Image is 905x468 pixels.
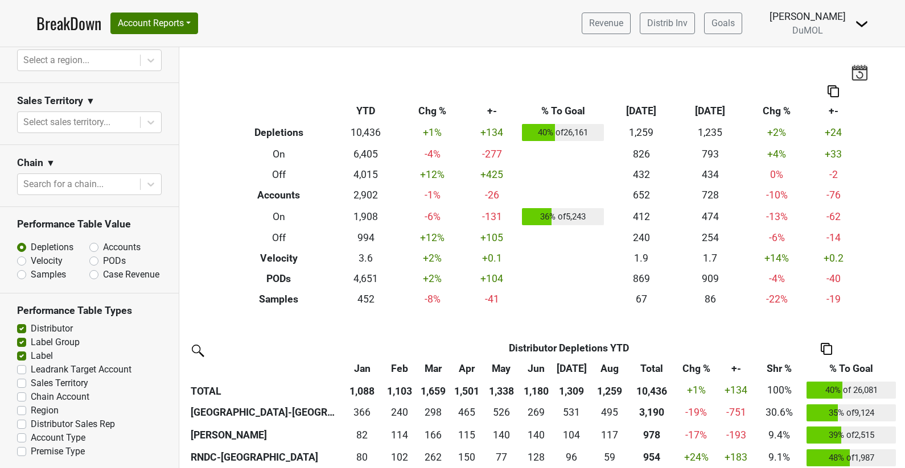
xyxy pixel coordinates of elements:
td: 525.665 [483,401,519,424]
span: DuMOL [792,25,823,36]
th: Chg % [744,101,809,122]
div: -751 [720,405,752,420]
td: 1.7 [676,249,744,269]
th: Jan: activate to sort column ascending [342,358,383,379]
td: 4,015 [331,164,400,185]
th: Jun: activate to sort column ascending [520,358,553,379]
h3: Sales Territory [17,95,83,107]
label: Leadrank Target Account [31,363,131,376]
th: Velocity [227,249,332,269]
td: +12 % [400,164,464,185]
a: BreakDown [36,11,101,35]
td: -17 % [675,424,718,446]
th: % To Goal [519,101,607,122]
th: Mar: activate to sort column ascending [416,358,450,379]
td: 297.8 [416,401,450,424]
div: [PERSON_NAME] [770,9,846,24]
div: 128 [522,450,549,465]
div: 269 [522,405,549,420]
td: 1.9 [607,249,676,269]
td: 117 [591,424,628,446]
td: 114.167 [383,424,416,446]
td: 434 [676,164,744,185]
div: 978 [631,428,672,442]
img: Copy to clipboard [828,85,839,97]
div: 117 [594,428,626,442]
td: 728 [676,185,744,205]
label: Label [31,349,53,363]
td: 465.334 [450,401,483,424]
td: 140.333 [483,424,519,446]
td: 3.6 [331,249,400,269]
td: -19 % [675,401,718,424]
th: PODs [227,268,332,289]
th: Jul: activate to sort column ascending [553,358,591,379]
div: 82 [344,428,380,442]
th: 1,659 [416,379,450,401]
div: +183 [720,450,752,465]
th: Total: activate to sort column ascending [628,358,675,379]
td: +2 % [744,122,809,144]
th: Accounts [227,185,332,205]
label: PODs [103,254,126,268]
th: Chg % [400,101,464,122]
td: -4 % [744,268,809,289]
td: -6 % [400,205,464,228]
td: -41 [464,289,519,309]
span: ▼ [46,156,55,170]
label: Chain Account [31,390,89,404]
td: -26 [464,185,519,205]
th: Shr %: activate to sort column ascending [755,358,804,379]
td: -76 [809,185,858,205]
th: 1,309 [553,379,591,401]
td: 139.834 [520,424,553,446]
label: Premise Type [31,445,85,458]
th: On [227,205,332,228]
label: Velocity [31,254,63,268]
th: 978.169 [628,424,675,446]
div: 150 [452,450,480,465]
td: 166.334 [416,424,450,446]
div: 954 [631,450,672,465]
th: 1,338 [483,379,519,401]
td: -8 % [400,289,464,309]
th: [GEOGRAPHIC_DATA]-[GEOGRAPHIC_DATA] [188,401,342,424]
td: +105 [464,228,519,249]
div: 298 [419,405,447,420]
td: -2 [809,164,858,185]
label: Samples [31,268,66,281]
h3: Chain [17,157,43,169]
td: -1 % [400,185,464,205]
a: Goals [704,13,742,34]
td: +2 % [400,249,464,269]
td: +24 [809,122,858,144]
th: % To Goal: activate to sort column ascending [804,358,899,379]
td: 474 [676,205,744,228]
span: ▼ [86,94,95,108]
td: -131 [464,205,519,228]
td: +134 [464,122,519,144]
div: 80 [344,450,380,465]
img: last_updated_date [851,64,868,80]
h3: Performance Table Value [17,218,162,230]
td: 0 % [744,164,809,185]
td: 412 [607,205,676,228]
div: 102 [386,450,413,465]
div: 240 [386,405,413,420]
th: +- [464,101,519,122]
td: +0.2 [809,249,858,269]
span: +134 [725,384,747,396]
td: +425 [464,164,519,185]
img: filter [188,341,206,359]
th: Depletions [227,122,332,144]
td: 652 [607,185,676,205]
td: 86 [676,289,744,309]
th: 1,180 [520,379,553,401]
th: Samples [227,289,332,309]
div: 104 [555,428,588,442]
td: 432 [607,164,676,185]
div: 114 [386,428,413,442]
div: 166 [419,428,447,442]
td: +1 % [400,122,464,144]
label: Account Type [31,431,85,445]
